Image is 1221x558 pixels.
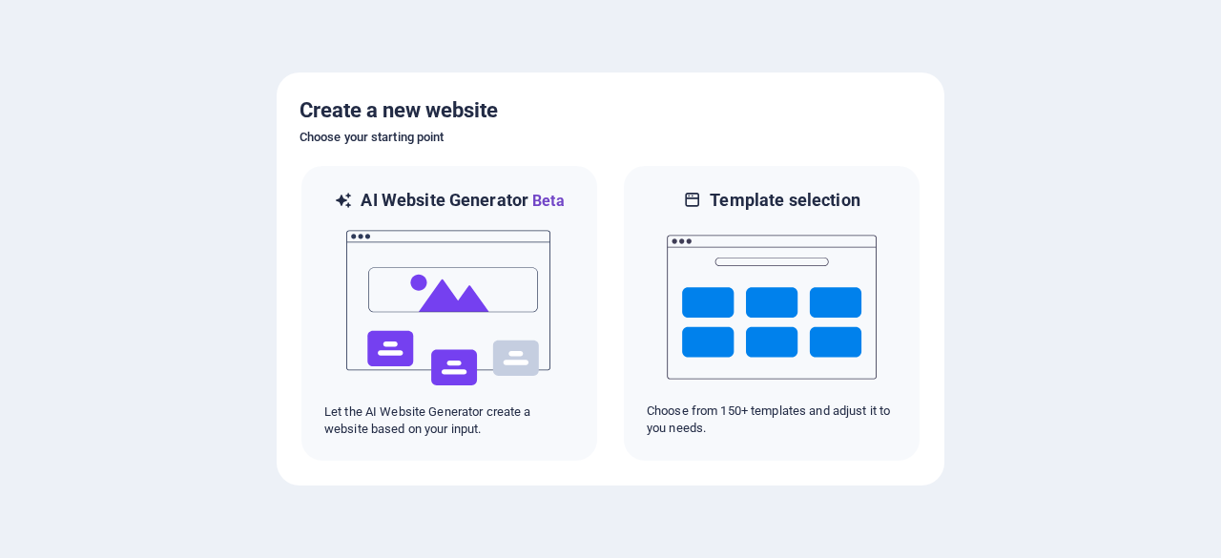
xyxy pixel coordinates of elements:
[528,192,565,210] span: Beta
[361,189,564,213] h6: AI Website Generator
[622,164,921,463] div: Template selectionChoose from 150+ templates and adjust it to you needs.
[710,189,859,212] h6: Template selection
[647,403,897,437] p: Choose from 150+ templates and adjust it to you needs.
[300,164,599,463] div: AI Website GeneratorBetaaiLet the AI Website Generator create a website based on your input.
[324,403,574,438] p: Let the AI Website Generator create a website based on your input.
[300,95,921,126] h5: Create a new website
[344,213,554,403] img: ai
[300,126,921,149] h6: Choose your starting point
